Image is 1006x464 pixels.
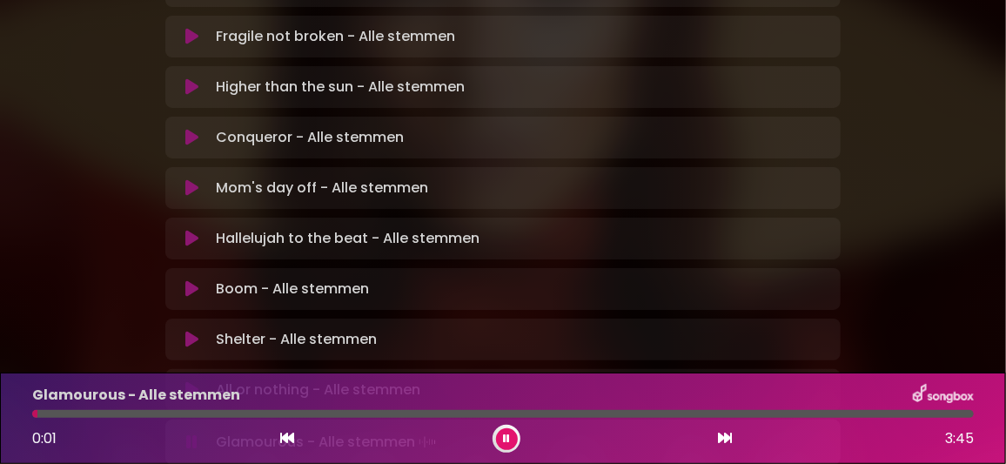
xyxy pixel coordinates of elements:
span: 3:45 [945,428,974,449]
span: 0:01 [32,428,57,448]
p: Higher than the sun - Alle stemmen [216,77,465,98]
p: Hallelujah to the beat - Alle stemmen [216,228,480,249]
img: songbox-logo-white.png [913,384,974,407]
p: Fragile not broken - Alle stemmen [216,26,455,47]
p: Glamourous - Alle stemmen [32,385,240,406]
p: Mom's day off - Alle stemmen [216,178,428,198]
p: Shelter - Alle stemmen [216,329,377,350]
p: Conqueror - Alle stemmen [216,127,404,148]
p: Boom - Alle stemmen [216,279,369,299]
